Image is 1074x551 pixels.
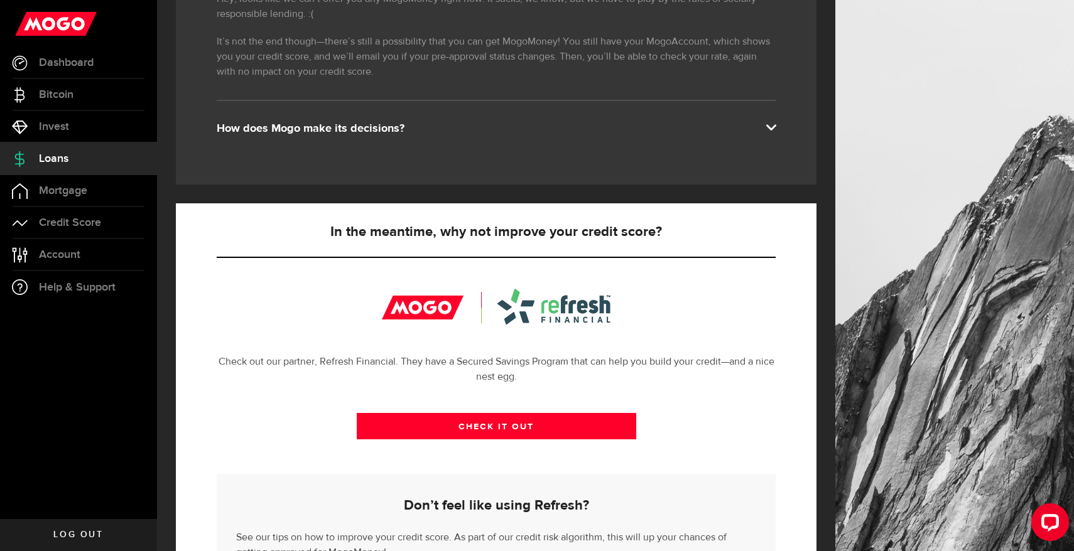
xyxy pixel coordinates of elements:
[39,89,73,100] span: Bitcoin
[1021,498,1074,551] iframe: LiveChat chat widget
[39,153,68,164] span: Loans
[217,35,776,80] p: It’s not the end though—there’s still a possibility that you can get MogoMoney! You still have yo...
[217,121,776,136] div: How does Mogo make its decisions?
[53,530,103,539] span: Log out
[39,217,101,228] span: Credit Score
[217,225,776,240] h5: In the meantime, why not improve your credit score?
[39,57,94,68] span: Dashboard
[39,121,69,132] span: Invest
[217,355,776,385] p: Check out our partner, Refresh Financial. They have a Secured Savings Program that can help you b...
[236,498,756,513] h5: Don’t feel like using Refresh?
[39,249,80,260] span: Account
[357,413,636,439] a: CHECK IT OUT
[39,185,87,196] span: Mortgage
[39,282,116,293] span: Help & Support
